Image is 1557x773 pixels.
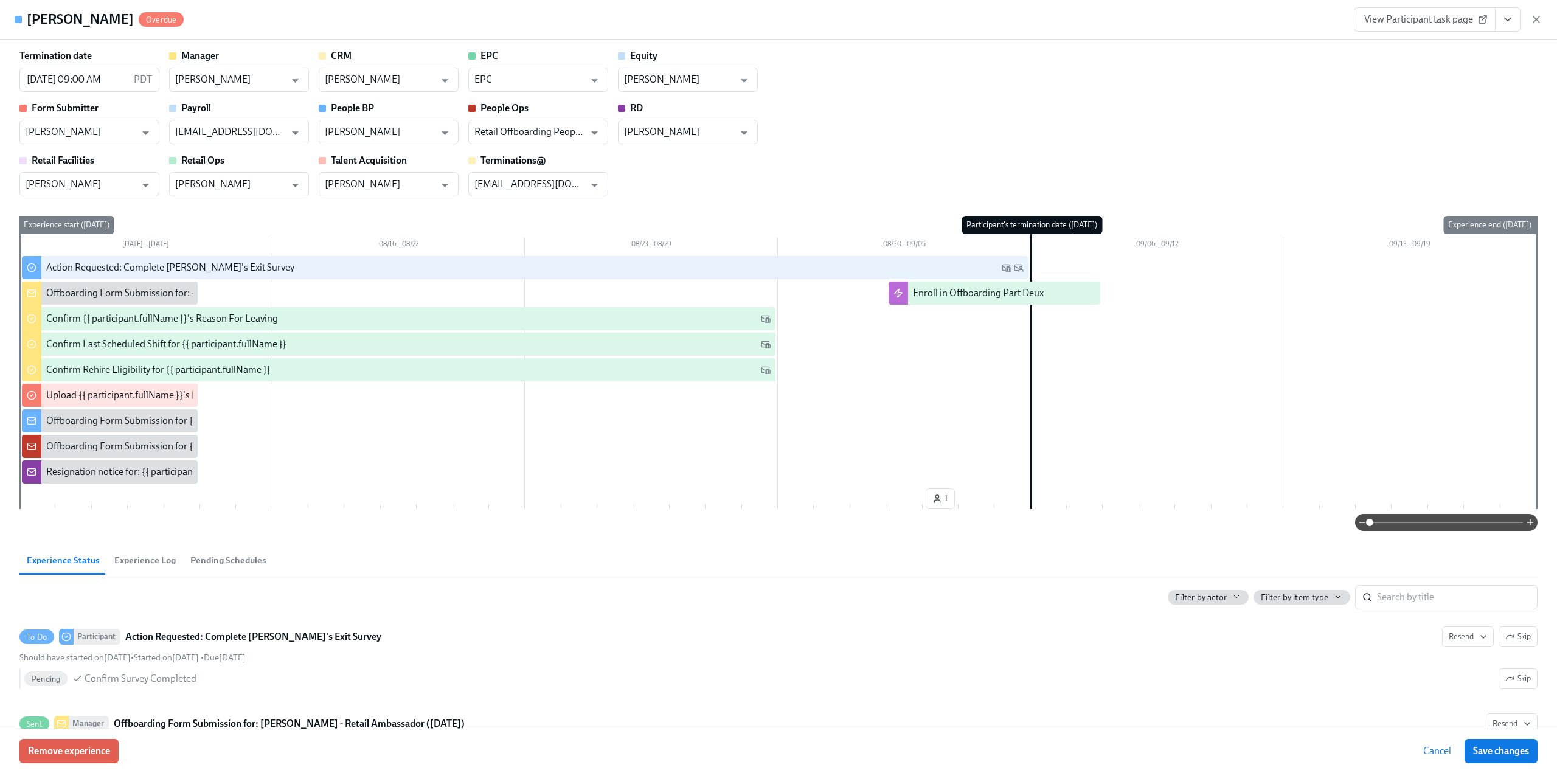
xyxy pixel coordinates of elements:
span: Resend [1493,718,1531,730]
a: View Participant task page [1354,7,1496,32]
span: Experience Log [114,553,176,567]
button: Open [585,123,604,142]
button: Cancel [1415,739,1460,763]
span: Pending Schedules [190,553,266,567]
strong: Form Submitter [32,102,99,114]
button: Open [286,71,305,90]
button: To DoParticipantAction Requested: Complete [PERSON_NAME]'s Exit SurveySkipShould have started on[... [1442,626,1494,647]
span: Saturday, August 9th 2025, 9:00 am [19,653,131,663]
div: Participant [74,629,120,645]
input: Search by title [1377,585,1538,609]
strong: People Ops [480,102,529,114]
div: Resignation notice for: {{ participant.fullName }} - {{ participant.role }} ({{ participant.actua... [46,465,570,479]
button: Open [286,176,305,195]
button: SentManagerOffboarding Form Submission for: [PERSON_NAME] - Retail Ambassador ([DATE])Sent on[DATE] [1486,713,1538,734]
div: 08/30 – 09/05 [778,238,1031,254]
strong: Retail Facilities [32,154,94,166]
button: View task page [1495,7,1521,32]
p: PDT [134,73,152,86]
span: Overdue [139,15,184,24]
span: Filter by item type [1261,592,1328,603]
strong: Action Requested: Complete [PERSON_NAME]'s Exit Survey [125,629,381,644]
div: Upload {{ participant.fullName }}'s Resignation Notice [46,389,271,402]
button: Open [136,123,155,142]
strong: Terminations@ [480,154,546,166]
button: 1 [926,488,955,509]
svg: Work Email [761,314,771,324]
span: Confirm Survey Completed [85,672,196,685]
div: Offboarding Form Submission for {{ participant.fullName }} (Termination Date: {{ participant.actu... [46,440,605,453]
div: Manager [69,716,109,732]
div: Experience end ([DATE]) [1443,216,1536,234]
button: Open [286,123,305,142]
button: Open [585,71,604,90]
strong: Offboarding Form Submission for: [PERSON_NAME] - Retail Ambassador ([DATE]) [114,716,465,731]
div: Confirm {{ participant.fullName }}'s Reason For Leaving [46,312,278,325]
button: Open [735,71,754,90]
h4: [PERSON_NAME] [27,10,134,29]
strong: Manager [181,50,219,61]
div: 09/06 – 09/12 [1031,238,1284,254]
strong: Retail Ops [181,154,224,166]
svg: Work Email [761,339,771,349]
div: Offboarding Form Submission for: {{ participant.fullName }} - {{ participant.role }} ({{ particip... [46,286,620,300]
strong: Equity [630,50,657,61]
span: To Do [19,633,54,642]
span: Remove experience [28,745,110,757]
strong: EPC [480,50,498,61]
span: Filter by actor [1175,592,1227,603]
svg: Work Email [761,365,771,375]
div: 09/13 – 09/19 [1283,238,1536,254]
button: Remove experience [19,739,119,763]
svg: Work Email [1002,263,1011,272]
button: Open [735,123,754,142]
span: Save changes [1473,745,1529,757]
span: View Participant task page [1364,13,1485,26]
div: Enroll in Offboarding Part Deux [913,286,1044,300]
span: Cancel [1423,745,1451,757]
span: 1 [932,493,948,505]
div: Participant's termination date ([DATE]) [962,216,1102,234]
span: Resend [1449,631,1487,643]
button: Open [435,176,454,195]
span: Sent [19,719,49,729]
div: 08/16 – 08/22 [272,238,525,254]
div: Offboarding Form Submission for {{ participant.fullName }} - {{ participant.role }} ({{ participa... [46,414,617,428]
div: Action Requested: Complete [PERSON_NAME]'s Exit Survey [46,261,294,274]
button: Save changes [1465,739,1538,763]
div: Confirm Rehire Eligibility for {{ participant.fullName }} [46,363,271,376]
span: Saturday, September 6th 2025, 9:00 am [204,653,246,663]
span: Skip [1505,631,1531,643]
div: [DATE] – [DATE] [19,238,272,254]
div: Confirm Last Scheduled Shift for {{ participant.fullName }} [46,338,286,351]
button: To DoParticipantAction Requested: Complete [PERSON_NAME]'s Exit SurveyResendShould have started o... [1499,626,1538,647]
div: • • [19,652,246,664]
strong: RD [630,102,643,114]
span: Skip [1505,673,1531,685]
span: Pending [24,674,68,684]
button: Open [136,176,155,195]
button: Filter by item type [1254,590,1350,605]
label: Termination date [19,49,92,63]
span: Experience Status [27,553,100,567]
button: To DoParticipantAction Requested: Complete [PERSON_NAME]'s Exit SurveyResendSkipShould have start... [1499,668,1538,689]
div: Experience start ([DATE]) [19,216,114,234]
button: Open [585,176,604,195]
strong: Payroll [181,102,211,114]
div: 08/23 – 08/29 [525,238,778,254]
button: Filter by actor [1168,590,1249,605]
svg: Personal Email [1014,263,1024,272]
button: Open [435,123,454,142]
span: Tuesday, September 2nd 2025, 3:41 pm [134,653,199,663]
strong: People BP [331,102,374,114]
button: Open [435,71,454,90]
strong: CRM [331,50,352,61]
strong: Talent Acquisition [331,154,407,166]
